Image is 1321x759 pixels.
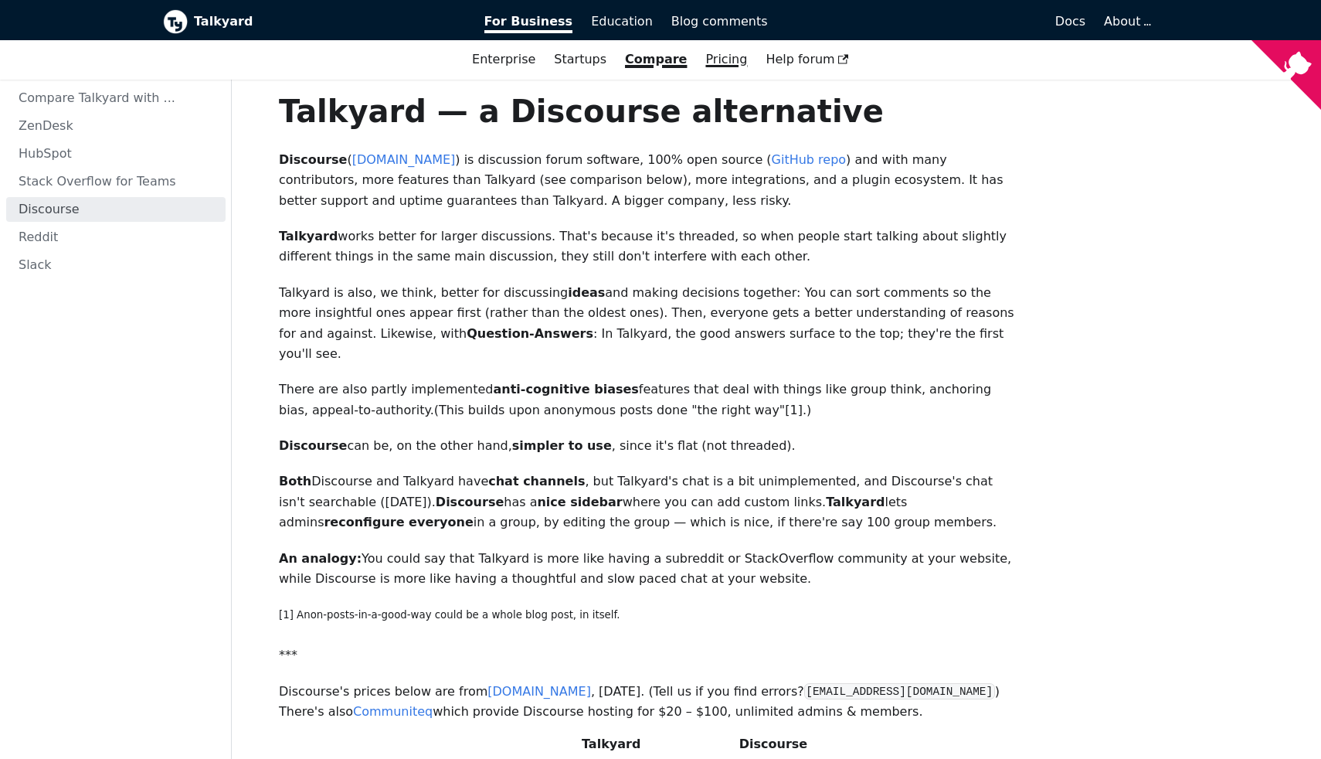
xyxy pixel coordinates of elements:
span: Discourse [727,737,885,751]
a: Pricing [696,46,756,73]
strong: Discourse [436,495,504,509]
a: Help forum [756,46,858,73]
strong: Both [279,474,311,488]
a: Compare Talkyard with ... [6,86,226,111]
a: Education [582,9,662,35]
strong: An analogy: [279,551,362,566]
p: Discourse and Talkyard have , but Talkyard's chat is a bit unimplemented, and Discourse's chat is... [279,471,1019,533]
code: [EMAIL_ADDRESS][DOMAIN_NAME] [804,683,995,699]
a: [DOMAIN_NAME] [352,152,456,167]
strong: anti-cognitive biases [493,382,638,397]
p: Talkyard is also, we think, better for discussing and making decisions together: You can sort com... [279,283,1019,365]
b: Talkyard [194,12,463,32]
span: Help forum [766,52,849,66]
small: [1] Anon-posts-in-a-good-way could be a whole blog post, in itself. [279,609,620,621]
a: Discourse [6,197,226,222]
img: Talkyard logo [163,9,188,34]
p: There are also partly implemented features that deal with things like group think, anchoring bias... [279,379,1019,420]
a: Communiteq [353,704,433,719]
a: Blog comments [662,9,777,35]
p: works better for larger discussions. That's because it's threaded, so when people start talking a... [279,226,1019,267]
strong: Discourse [279,438,347,453]
a: For Business [475,9,582,35]
a: ZenDesk [6,114,226,138]
strong: Discourse [279,152,347,167]
a: Docs [777,9,1095,35]
span: For Business [484,14,573,33]
a: Talkyard logoTalkyard [163,9,463,34]
a: Slack [6,253,226,277]
strong: ideas [568,285,605,300]
h1: Talkyard — a Discourse alternative [279,92,1019,131]
a: [DOMAIN_NAME] [487,684,591,699]
strong: Talkyard [279,229,338,243]
span: Blog comments [671,14,768,29]
strong: simpler to use [512,438,612,453]
a: Startups [545,46,616,73]
a: Enterprise [463,46,545,73]
strong: reconfigure everyone [324,515,473,529]
a: Compare [625,52,687,66]
a: HubSpot [6,141,226,166]
span: Education [591,14,653,29]
a: About [1104,14,1149,29]
a: Stack Overflow for Teams [6,169,226,194]
a: Reddit [6,225,226,250]
span: Docs [1055,14,1085,29]
strong: chat channels [488,474,585,488]
span: Talkyard [569,737,727,751]
p: can be, on the other hand, , since it's flat (not threaded). [279,436,1019,456]
a: GitHub repo [772,152,847,167]
strong: Question-Answers [467,326,593,341]
p: You could say that Talkyard is more like having a subreddit or StackOverflow community at your we... [279,549,1019,590]
p: ( ) is discussion forum software, 100% open source ( ) and with many contributors, more features ... [279,150,1019,211]
strong: Talkyard [826,495,885,509]
strong: nice sidebar [537,495,622,509]
p: Discourse's prices below are from , [DATE]. (Tell us if you find errors? ) There's also which pro... [279,682,1019,723]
